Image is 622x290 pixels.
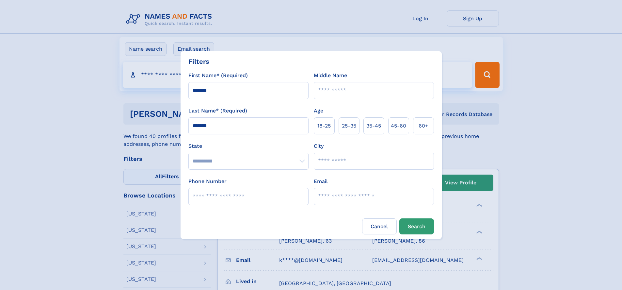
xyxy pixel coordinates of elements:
[342,122,356,130] span: 25‑35
[314,72,347,79] label: Middle Name
[314,142,324,150] label: City
[188,142,309,150] label: State
[188,178,227,185] label: Phone Number
[314,178,328,185] label: Email
[362,218,397,234] label: Cancel
[188,57,209,66] div: Filters
[419,122,428,130] span: 60+
[314,107,323,115] label: Age
[188,107,247,115] label: Last Name* (Required)
[188,72,248,79] label: First Name* (Required)
[366,122,381,130] span: 35‑45
[391,122,406,130] span: 45‑60
[317,122,331,130] span: 18‑25
[399,218,434,234] button: Search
